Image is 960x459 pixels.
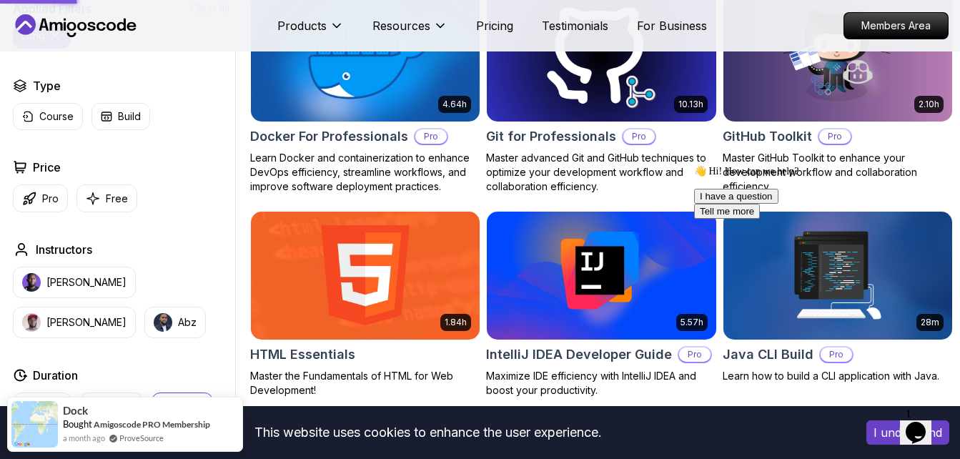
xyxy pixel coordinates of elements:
h2: GitHub Toolkit [723,127,812,147]
a: Pricing [476,17,513,34]
h2: Docker For Professionals [250,127,408,147]
p: 10.13h [678,99,703,110]
p: Members Area [844,13,948,39]
img: IntelliJ IDEA Developer Guide card [487,212,716,340]
p: Pro [679,347,711,362]
p: 1.84h [445,317,467,328]
p: Build [118,109,141,124]
div: This website uses cookies to enhance the user experience. [11,417,845,448]
a: Testimonials [542,17,608,34]
p: Master advanced Git and GitHub techniques to optimize your development workflow and collaboration... [486,151,716,194]
img: instructor img [22,313,41,332]
p: Master GitHub Toolkit to enhance your development workflow and collaboration efficiency. [723,151,953,194]
h2: IntelliJ IDEA Developer Guide [486,345,672,365]
a: Amigoscode PRO Membership [94,419,210,430]
h2: Git for Professionals [486,127,616,147]
button: Accept cookies [866,420,949,445]
div: 👋 Hi! How can we help?I have a questionTell me more [6,6,263,59]
h2: HTML Essentials [250,345,355,365]
p: [PERSON_NAME] [46,275,127,290]
p: 2.10h [919,99,939,110]
p: Maximize IDE efficiency with IntelliJ IDEA and boost your productivity. [486,369,716,398]
span: Bought [63,418,92,430]
h2: Price [33,159,61,176]
span: Dock [63,405,88,417]
p: Course [39,109,74,124]
button: Build [91,103,150,130]
img: instructor img [154,313,172,332]
p: Abz [178,315,197,330]
p: Products [277,17,327,34]
button: Pro [13,184,68,212]
button: I have a question [6,29,90,44]
a: Members Area [843,12,949,39]
img: HTML Essentials card [251,212,480,340]
span: a month ago [63,432,105,444]
p: Learn Docker and containerization to enhance DevOps efficiency, streamline workflows, and improve... [250,151,480,194]
a: IntelliJ IDEA Developer Guide card5.57hIntelliJ IDEA Developer GuideProMaximize IDE efficiency wi... [486,211,716,398]
button: instructor img[PERSON_NAME] [13,307,136,338]
a: HTML Essentials card1.84hHTML EssentialsMaster the Fundamentals of HTML for Web Development! [250,211,480,398]
a: ProveSource [119,433,164,443]
button: instructor imgAbz [144,307,206,338]
h2: Duration [33,367,78,384]
p: Resources [372,17,430,34]
button: Tell me more [6,44,71,59]
p: Pro [42,192,59,206]
p: 4.64h [442,99,467,110]
button: Free [76,184,137,212]
iframe: chat widget [688,159,946,395]
span: 👋 Hi! How can we help? [6,6,110,17]
h2: Type [33,77,61,94]
button: 0-1 Hour [13,393,71,420]
button: Products [277,17,344,46]
h2: Instructors [36,241,92,258]
p: Pro [623,129,655,144]
a: For Business [637,17,707,34]
p: Pro [415,129,447,144]
button: Resources [372,17,447,46]
button: instructor img[PERSON_NAME] [13,267,136,298]
p: Free [106,192,128,206]
p: [PERSON_NAME] [46,315,127,330]
button: +3 Hours [152,393,213,420]
p: 5.57h [681,317,703,328]
img: instructor img [22,273,41,292]
button: Course [13,103,83,130]
p: Master the Fundamentals of HTML for Web Development! [250,369,480,398]
iframe: chat widget [900,402,946,445]
p: Pro [819,129,851,144]
img: provesource social proof notification image [11,401,58,448]
button: 1-3 Hours [80,393,143,420]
